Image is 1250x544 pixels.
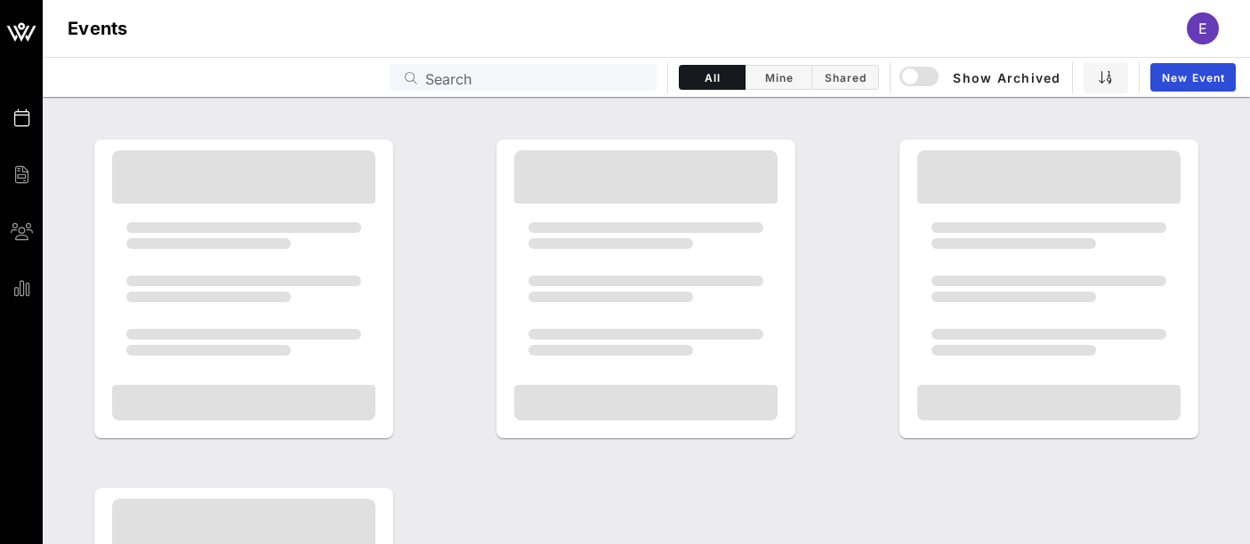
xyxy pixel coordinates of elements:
[1161,71,1225,84] span: New Event
[756,71,801,84] span: Mine
[1187,12,1219,44] div: E
[679,65,746,90] button: All
[68,14,128,43] h1: Events
[902,67,1060,88] span: Show Archived
[901,61,1061,93] button: Show Archived
[1198,20,1207,37] span: E
[812,65,879,90] button: Shared
[746,65,812,90] button: Mine
[823,71,867,84] span: Shared
[1150,63,1236,92] a: New Event
[690,71,734,84] span: All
